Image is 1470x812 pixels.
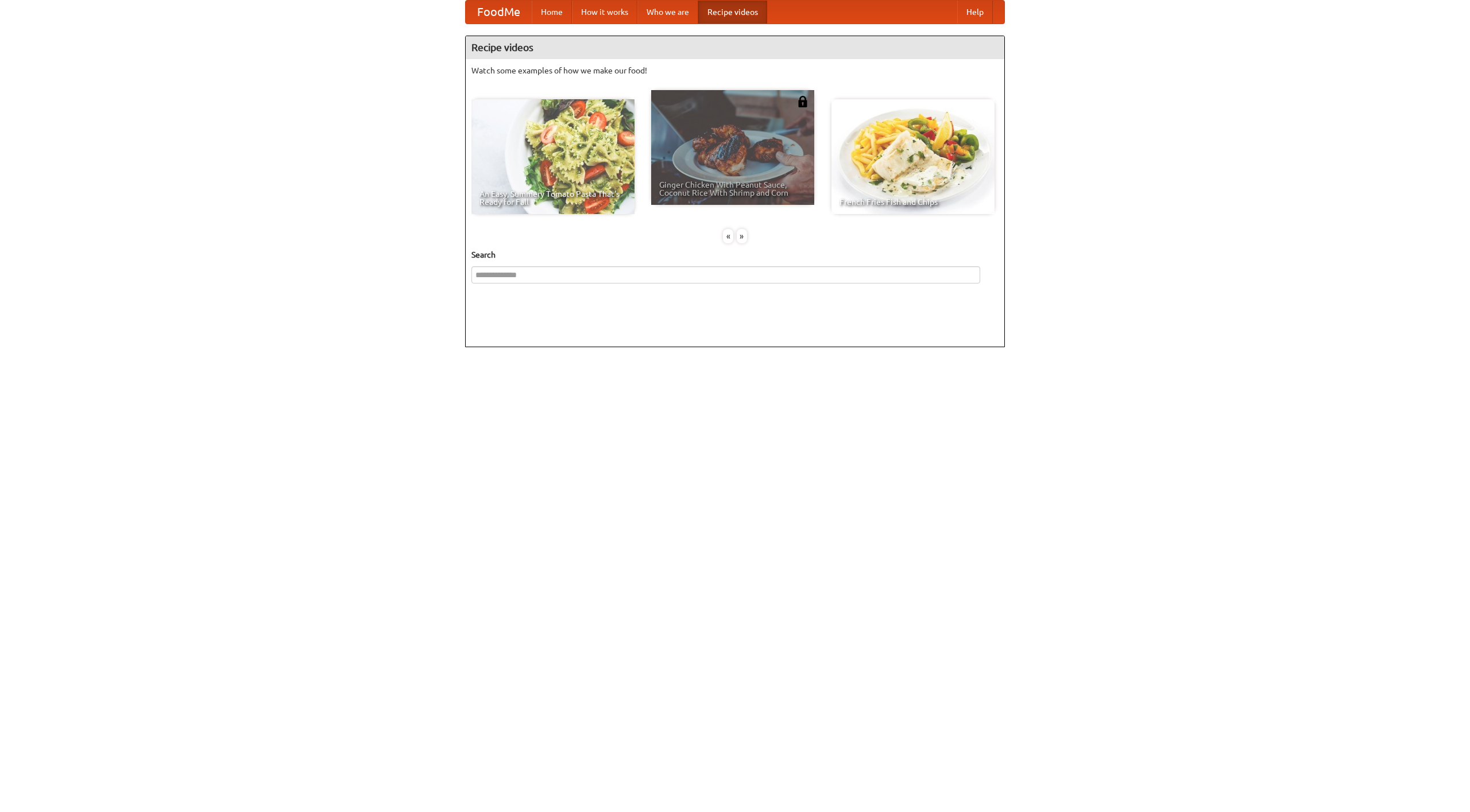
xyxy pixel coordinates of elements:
[957,1,993,24] a: Help
[637,1,698,24] a: Who we are
[532,1,572,24] a: Home
[466,1,532,24] a: FoodMe
[723,229,733,243] div: «
[466,36,1004,59] h4: Recipe videos
[737,229,747,243] div: »
[797,96,808,107] img: 483408.png
[831,99,995,214] a: French Fries Fish and Chips
[471,249,999,261] h5: Search
[471,99,635,214] a: An Easy, Summery Tomato Pasta That's Ready for Fall
[572,1,637,24] a: How it works
[479,190,626,206] span: An Easy, Summery Tomato Pasta That's Ready for Fall
[698,1,767,24] a: Recipe videos
[471,65,999,76] p: Watch some examples of how we make our food!
[840,198,987,206] span: French Fries Fish and Chips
